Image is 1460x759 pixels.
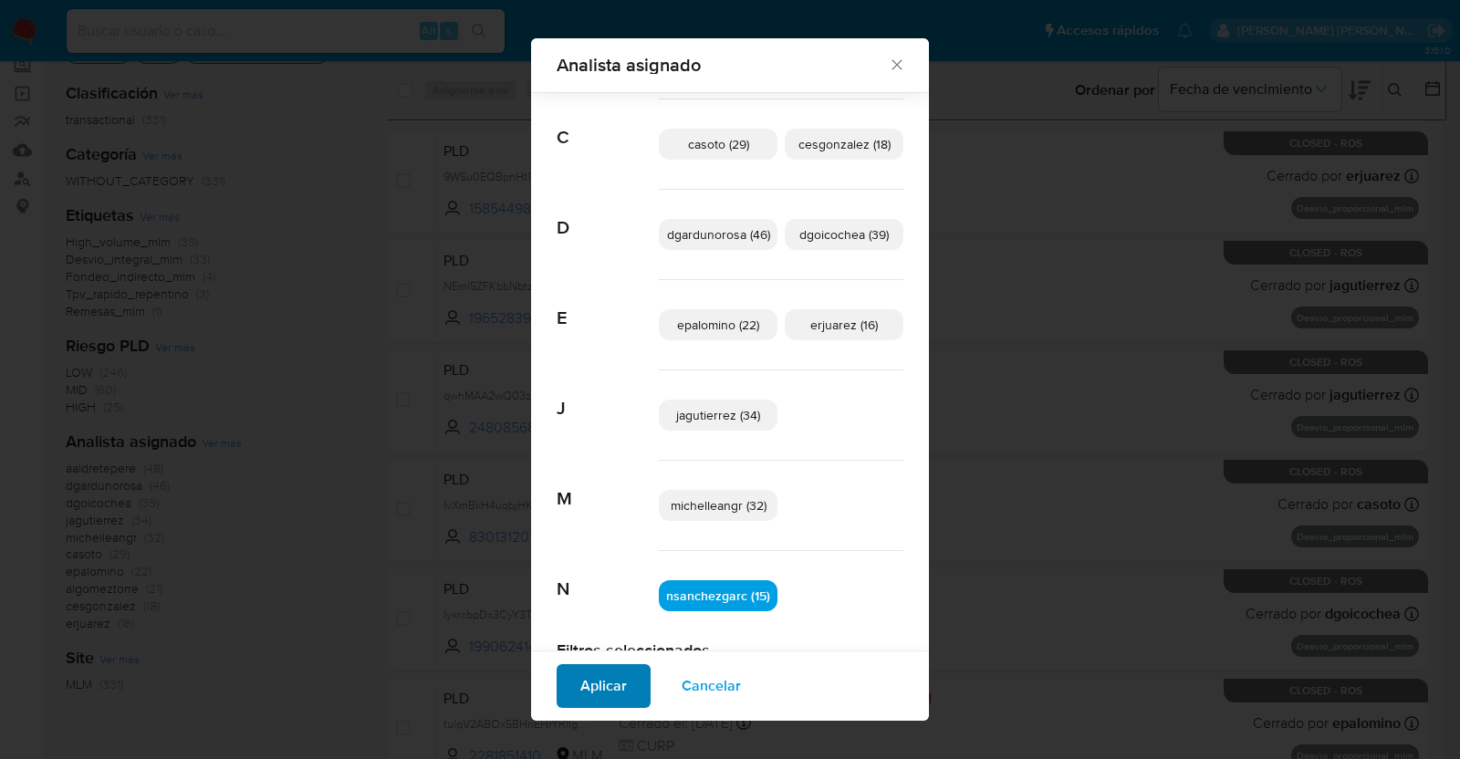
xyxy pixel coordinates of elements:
button: Cancelar [658,664,765,708]
span: M [557,461,659,510]
div: michelleangr (32) [659,490,777,521]
span: casoto (29) [688,135,749,153]
span: erjuarez (16) [810,316,878,334]
div: epalomino (22) [659,309,777,340]
span: nsanchezgarc (15) [666,587,770,605]
div: nsanchezgarc (15) [659,580,777,611]
span: Cancelar [682,666,741,706]
span: C [557,99,659,149]
span: N [557,551,659,600]
span: J [557,370,659,420]
span: dgoicochea (39) [799,225,889,244]
span: michelleangr (32) [671,496,766,515]
span: cesgonzalez (18) [798,135,891,153]
button: Aplicar [557,664,651,708]
div: jagutierrez (34) [659,400,777,431]
span: jagutierrez (34) [676,406,760,424]
div: dgardunorosa (46) [659,219,777,250]
div: dgoicochea (39) [785,219,903,250]
span: dgardunorosa (46) [667,225,770,244]
span: epalomino (22) [677,316,759,334]
span: Analista asignado [557,56,888,74]
h2: Filtros seleccionados [557,640,903,660]
span: E [557,280,659,329]
span: D [557,190,659,239]
div: cesgonzalez (18) [785,129,903,160]
button: Cerrar [888,56,904,72]
div: casoto (29) [659,129,777,160]
span: Aplicar [580,666,627,706]
div: erjuarez (16) [785,309,903,340]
